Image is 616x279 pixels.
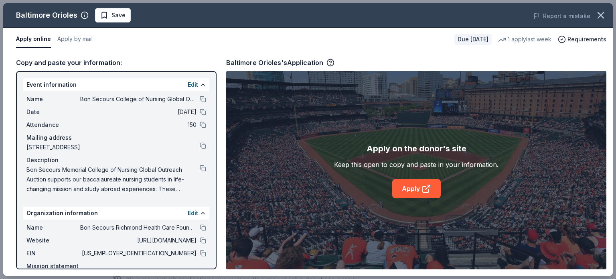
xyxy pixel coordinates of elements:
span: Website [26,236,80,245]
button: Apply online [16,31,51,48]
span: [STREET_ADDRESS] [26,143,200,152]
div: Organization information [23,207,209,220]
span: Name [26,94,80,104]
div: Keep this open to copy and paste in your information. [334,160,498,169]
span: 150 [80,120,197,130]
button: Requirements [558,35,606,44]
span: Attendance [26,120,80,130]
button: Save [95,8,131,22]
div: Baltimore Orioles's Application [226,57,334,68]
span: Date [26,107,80,117]
span: Bon Secours Memorial College of Nursing Global Outreach Auction supports our baccalaureate nursin... [26,165,200,194]
span: Requirements [567,35,606,44]
span: [DATE] [80,107,197,117]
div: Mission statement [26,261,206,271]
span: Bon Secours College of Nursing Global Outreach Auction [80,94,197,104]
span: [URL][DOMAIN_NAME] [80,236,197,245]
button: Apply by mail [57,31,93,48]
div: Apply on the donor's site [367,142,466,155]
button: Edit [188,80,198,90]
div: Description [26,155,206,165]
span: [US_EMPLOYER_IDENTIFICATION_NUMBER] [80,248,197,258]
span: Bon Secours Richmond Health Care Foundation [80,223,197,232]
div: Event information [23,78,209,91]
button: Edit [188,208,198,218]
div: Copy and paste your information: [16,57,217,68]
div: 1 apply last week [498,35,551,44]
span: Name [26,223,80,232]
button: Report a mistake [533,11,590,21]
a: Apply [392,179,441,198]
span: Save [111,10,126,20]
div: Mailing address [26,133,206,143]
div: Baltimore Orioles [16,9,77,22]
span: EIN [26,248,80,258]
div: Due [DATE] [454,34,492,45]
